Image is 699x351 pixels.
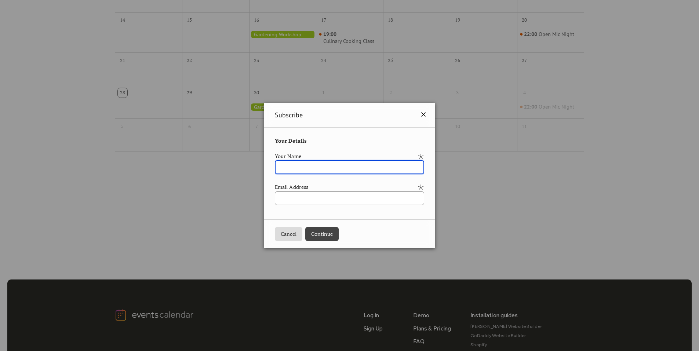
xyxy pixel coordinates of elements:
[275,152,416,160] div: Your Name
[305,227,339,241] button: Continue
[275,137,307,145] span: Your Details
[275,183,416,191] div: Email Address
[275,227,302,241] button: Cancel
[275,110,303,120] span: Subscribe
